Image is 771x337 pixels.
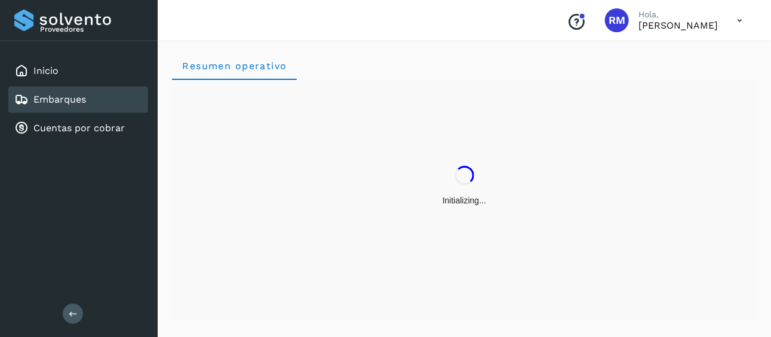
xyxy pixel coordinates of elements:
[33,65,59,76] a: Inicio
[8,115,148,141] div: Cuentas por cobrar
[8,58,148,84] div: Inicio
[8,86,148,113] div: Embarques
[638,20,718,31] p: RICARDO MONTEMAYOR
[638,10,718,20] p: Hola,
[40,25,143,33] p: Proveedores
[33,122,125,134] a: Cuentas por cobrar
[33,94,86,105] a: Embarques
[182,60,287,72] span: Resumen operativo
